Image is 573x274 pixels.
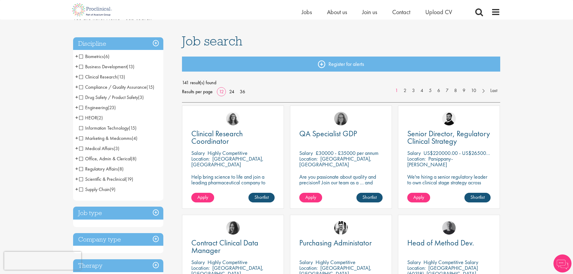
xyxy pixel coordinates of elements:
[75,174,78,183] span: +
[407,264,426,271] span: Location:
[97,115,103,121] span: (2)
[191,259,205,266] span: Salary
[299,155,318,162] span: Location:
[79,186,116,192] span: Supply Chain
[79,74,125,80] span: Clinical Research
[79,94,138,100] span: Drug Safety / Product Safety
[327,8,347,16] a: About us
[75,154,78,163] span: +
[299,264,318,271] span: Location:
[392,8,410,16] span: Contact
[79,84,154,90] span: Compliance / Quality Assurance
[407,259,421,266] span: Salary
[407,155,426,162] span: Location:
[75,52,78,61] span: +
[118,166,124,172] span: (8)
[191,130,275,145] a: Clinical Research Coordinator
[299,259,313,266] span: Salary
[75,82,78,91] span: +
[129,125,137,131] span: (15)
[125,176,133,182] span: (19)
[401,87,409,94] a: 2
[299,193,322,202] a: Apply
[451,87,460,94] a: 8
[114,145,119,152] span: (3)
[302,8,312,16] span: Jobs
[132,135,137,141] span: (4)
[75,103,78,112] span: +
[407,239,491,247] a: Head of Method Dev.
[407,193,430,202] a: Apply
[108,104,116,111] span: (23)
[299,238,372,248] span: Purchasing Administator
[79,145,119,152] span: Medical Affairs
[226,221,240,235] a: Heidi Hennigan
[79,104,116,111] span: Engineering
[191,128,243,146] span: Clinical Research Coordinator
[413,194,424,200] span: Apply
[442,221,456,235] img: Felix Zimmer
[79,63,127,70] span: Business Development
[409,87,418,94] a: 3
[407,128,490,146] span: Senior Director, Regulatory Clinical Strategy
[117,74,125,80] span: (13)
[182,78,500,87] span: 141 result(s) found
[191,155,263,168] p: [GEOGRAPHIC_DATA], [GEOGRAPHIC_DATA]
[362,8,377,16] a: Join us
[79,63,134,70] span: Business Development
[407,130,491,145] a: Senior Director, Regulatory Clinical Strategy
[316,149,378,156] p: £30000 - £35000 per annum
[392,87,401,94] a: 1
[79,155,137,162] span: Office, Admin & Clerical
[73,207,163,220] h3: Job type
[110,186,116,192] span: (9)
[79,135,137,141] span: Marketing & Medcomms
[227,88,236,95] a: 24
[464,193,491,202] a: Shortlist
[299,174,383,197] p: Are you passionate about quality and precision? Join our team as a … and help ensure top-tier sta...
[73,259,163,272] h3: Therapy
[79,176,125,182] span: Scientific & Preclinical
[79,166,118,172] span: Regulatory Affairs
[299,149,313,156] span: Salary
[75,62,78,71] span: +
[299,130,383,137] a: QA Specialist GDP
[191,193,214,202] a: Apply
[248,193,275,202] a: Shortlist
[79,53,109,60] span: Biometrics
[443,87,451,94] a: 7
[182,57,500,72] a: Register for alerts
[73,233,163,246] h3: Company type
[79,125,137,131] span: Information Technology
[425,8,452,16] a: Upload CV
[79,115,97,121] span: HEOR
[75,72,78,81] span: +
[191,239,275,254] a: Contract Clinical Data Manager
[434,87,443,94] a: 6
[226,112,240,125] img: Jackie Cerchio
[73,37,163,50] h3: Discipline
[238,88,247,95] a: 36
[407,149,421,156] span: Salary
[75,113,78,122] span: +
[442,112,456,125] img: Nick Walker
[75,164,78,173] span: +
[191,174,275,202] p: Help bring science to life and join a leading pharmaceutical company to play a key role in delive...
[424,149,572,156] p: US$220000.00 - US$265000 per annum + Highly Competitive Salary
[460,87,468,94] a: 9
[299,155,371,168] p: [GEOGRAPHIC_DATA], [GEOGRAPHIC_DATA]
[79,104,108,111] span: Engineering
[79,53,104,60] span: Biometrics
[426,87,435,94] a: 5
[79,74,117,80] span: Clinical Research
[299,239,383,247] a: Purchasing Administator
[334,112,348,125] a: Ingrid Aymes
[79,186,110,192] span: Supply Chain
[75,93,78,102] span: +
[334,221,348,235] img: Edward Little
